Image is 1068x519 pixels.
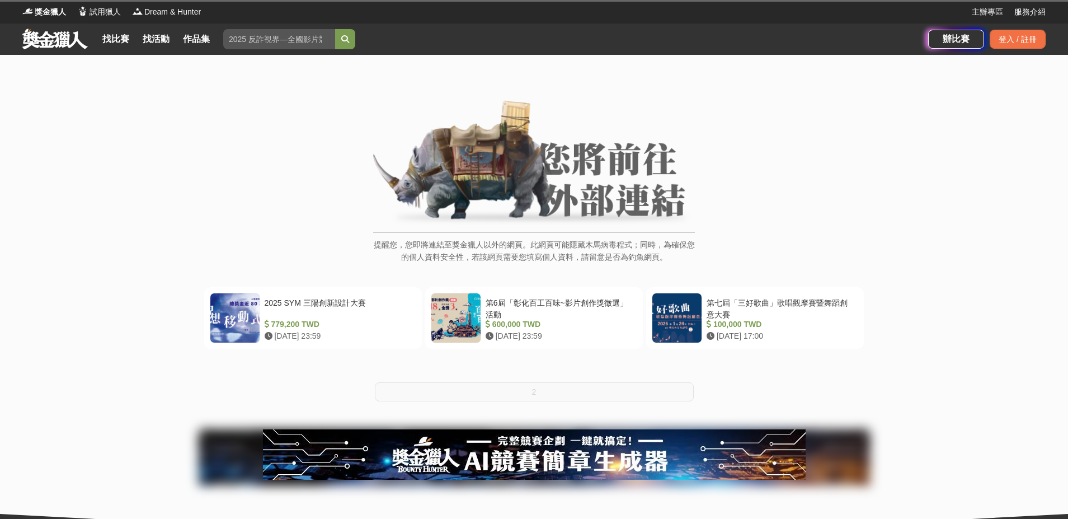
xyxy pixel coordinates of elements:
[90,6,121,18] span: 試用獵人
[265,330,412,342] div: [DATE] 23:59
[22,6,34,17] img: Logo
[263,429,806,480] img: e66c81bb-b616-479f-8cf1-2a61d99b1888.jpg
[707,297,854,319] div: 第七屆「三好歌曲」歌唱觀摩賽暨舞蹈創意大賽
[425,287,643,349] a: 第6屆「彰化百工百味~影片創作獎徵選」活動 600,000 TWD [DATE] 23:59
[486,319,633,330] div: 600,000 TWD
[138,31,174,47] a: 找活動
[35,6,66,18] span: 獎金獵人
[373,239,695,275] p: 提醒您，您即將連結至獎金獵人以外的網頁。此網頁可能隱藏木馬病毒程式；同時，為確保您的個人資料安全性，若該網頁需要您填寫個人資料，請留意是否為釣魚網頁。
[646,287,864,349] a: 第七屆「三好歌曲」歌唱觀摩賽暨舞蹈創意大賽 100,000 TWD [DATE] 17:00
[928,30,984,49] a: 辦比賽
[178,31,214,47] a: 作品集
[707,330,854,342] div: [DATE] 17:00
[77,6,88,17] img: Logo
[265,319,412,330] div: 779,200 TWD
[132,6,201,18] a: LogoDream & Hunter
[77,6,121,18] a: Logo試用獵人
[972,6,1003,18] a: 主辦專區
[707,319,854,330] div: 100,000 TWD
[204,287,422,349] a: 2025 SYM 三陽創新設計大賽 779,200 TWD [DATE] 23:59
[373,100,695,227] img: External Link Banner
[132,6,143,17] img: Logo
[375,382,694,401] button: 2
[486,297,633,319] div: 第6屆「彰化百工百味~影片創作獎徵選」活動
[144,6,201,18] span: Dream & Hunter
[1014,6,1046,18] a: 服務介紹
[265,297,412,319] div: 2025 SYM 三陽創新設計大賽
[486,330,633,342] div: [DATE] 23:59
[990,30,1046,49] div: 登入 / 註冊
[223,29,335,49] input: 2025 反詐視界—全國影片競賽
[98,31,134,47] a: 找比賽
[22,6,66,18] a: Logo獎金獵人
